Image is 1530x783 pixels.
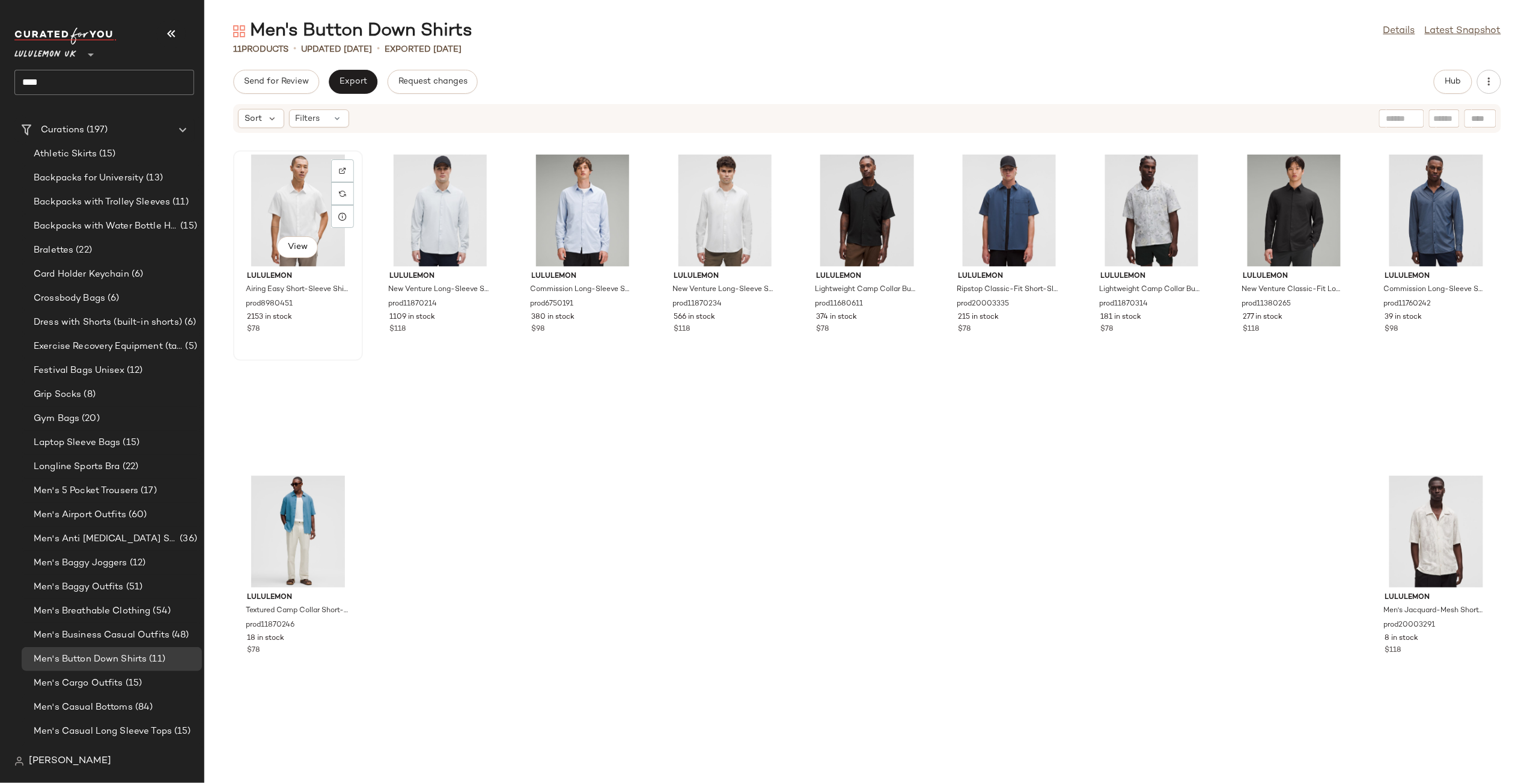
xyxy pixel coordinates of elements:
[674,312,715,323] span: 566 in stock
[531,299,574,310] span: prod6750191
[29,754,111,769] span: [PERSON_NAME]
[126,508,147,522] span: (60)
[34,725,172,738] span: Men's Casual Long Sleeve Tops
[144,171,163,185] span: (13)
[34,412,79,426] span: Gym Bags
[388,70,478,94] button: Request changes
[532,312,575,323] span: 380 in stock
[287,242,308,252] span: View
[1385,312,1422,323] span: 39 in stock
[388,299,437,310] span: prod11870214
[532,324,545,335] span: $98
[674,324,690,335] span: $118
[151,604,171,618] span: (54)
[34,364,124,378] span: Festival Bags Unisex
[1384,620,1436,631] span: prod20003291
[237,476,359,588] img: LM3FJMS_070295_1
[34,580,124,594] span: Men's Baggy Outfits
[339,167,346,174] img: svg%3e
[233,25,245,37] img: svg%3e
[121,436,140,450] span: (15)
[949,155,1070,266] img: LM3FSBS_071150_1
[1384,606,1486,616] span: Men's Jacquard-Mesh Short-Sleeve Shirt SLNSH Collection
[532,271,634,282] span: lululemon
[247,324,260,335] span: $78
[301,43,372,56] p: updated [DATE]
[816,324,829,335] span: $78
[172,725,191,738] span: (15)
[1243,312,1282,323] span: 277 in stock
[34,388,81,402] span: Grip Socks
[1376,155,1497,266] img: LM3DJOS_070040_1
[531,284,633,295] span: Commission Long-Sleeve Shirt Pocket
[14,41,76,63] span: Lululemon UK
[14,28,117,45] img: cfy_white_logo.C9jOOHJF.svg
[81,388,95,402] span: (8)
[674,271,776,282] span: lululemon
[246,620,294,631] span: prod11870246
[959,271,1061,282] span: lululemon
[1233,155,1355,266] img: LM3EI8S_0001_1
[293,42,296,57] span: •
[120,460,139,474] span: (22)
[815,284,917,295] span: Lightweight Camp Collar Button-Up Shirt Pocket
[41,123,84,137] span: Curations
[1385,271,1487,282] span: lululemon
[246,606,348,616] span: Textured Camp Collar Short-Sleeve Shirt
[1091,155,1213,266] img: LM3FB1S_070765_1
[34,292,105,306] span: Crossbody Bags
[959,324,971,335] span: $78
[1242,299,1291,310] span: prod11380265
[34,628,169,642] span: Men's Business Casual Outfits
[398,77,468,87] span: Request changes
[170,195,189,209] span: (11)
[183,340,197,354] span: (5)
[1385,645,1401,656] span: $118
[237,155,359,266] img: LM3DK7S_058320_1
[1100,284,1202,295] span: Lightweight Camp Collar Button-Up Shirt
[34,220,178,233] span: Backpacks with Water Bottle Holder
[385,43,462,56] p: Exported [DATE]
[127,556,146,570] span: (12)
[124,749,143,763] span: (17)
[1243,324,1259,335] span: $118
[672,299,722,310] span: prod11870234
[34,604,151,618] span: Men's Breathable Clothing
[816,271,918,282] span: lululemon
[339,77,367,87] span: Export
[1434,70,1472,94] button: Hub
[246,284,348,295] span: Airing Easy Short-Sleeve Shirt
[1242,284,1344,295] span: New Venture Classic-Fit Long-Sleeve Shirt
[246,299,293,310] span: prod8980451
[1101,312,1142,323] span: 181 in stock
[124,580,143,594] span: (51)
[1385,633,1419,644] span: 8 in stock
[34,171,144,185] span: Backpacks for University
[177,532,197,546] span: (36)
[380,155,501,266] img: LM3FJZS_068839_1
[34,701,133,714] span: Men's Casual Bottoms
[247,312,292,323] span: 2153 in stock
[34,532,177,546] span: Men's Anti [MEDICAL_DATA] Shorts
[339,190,346,197] img: svg%3e
[34,195,170,209] span: Backpacks with Trolley Sleeves
[389,324,406,335] span: $118
[1101,271,1203,282] span: lululemon
[247,592,349,603] span: lululemon
[522,155,644,266] img: LM3FB2S_048568_1
[169,628,189,642] span: (48)
[34,652,147,666] span: Men's Button Down Shirts
[1383,24,1415,38] a: Details
[1376,476,1497,588] img: LM3FT3S_056266_1
[377,42,380,57] span: •
[147,652,165,666] span: (11)
[277,236,318,258] button: View
[34,749,124,763] span: Men's Casual Shorts
[1384,299,1431,310] span: prod11760242
[672,284,775,295] span: New Venture Long-Sleeve Shirt Slim-Fit
[124,364,143,378] span: (12)
[243,77,309,87] span: Send for Review
[815,299,863,310] span: prod11680611
[389,271,492,282] span: lululemon
[34,340,183,354] span: Exercise Recovery Equipment (target mobility + muscle recovery equipment)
